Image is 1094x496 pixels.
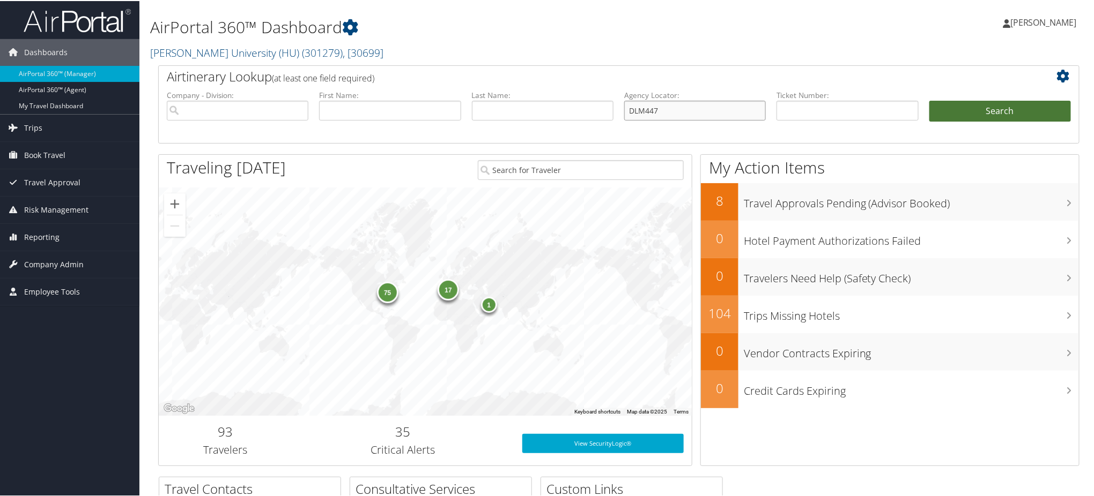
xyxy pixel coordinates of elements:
div: 1 [481,295,497,311]
button: Zoom in [164,192,186,214]
div: 17 [438,278,459,299]
h3: Travelers [167,441,284,456]
h2: 104 [701,303,738,321]
h3: Critical Alerts [300,441,506,456]
span: Reporting [24,223,60,250]
span: Company Admin [24,250,84,277]
button: Zoom out [164,214,186,236]
span: Map data ©2025 [627,408,667,414]
a: 0Hotel Payment Authorizations Failed [701,220,1079,257]
h1: Traveling [DATE] [167,155,286,178]
a: Open this area in Google Maps (opens a new window) [161,401,197,415]
a: [PERSON_NAME] University (HU) [150,44,383,59]
label: Company - Division: [167,89,308,100]
span: [PERSON_NAME] [1010,16,1077,27]
h2: 0 [701,266,738,284]
span: Employee Tools [24,277,80,304]
span: Dashboards [24,38,68,65]
span: Trips [24,114,42,140]
h3: Travel Approvals Pending (Advisor Booked) [744,190,1079,210]
span: Book Travel [24,141,65,168]
a: View SecurityLogic® [522,433,684,452]
a: 0Credit Cards Expiring [701,370,1079,407]
a: [PERSON_NAME] [1003,5,1088,37]
a: 104Trips Missing Hotels [701,295,1079,332]
h3: Hotel Payment Authorizations Failed [744,227,1079,247]
label: Last Name: [472,89,613,100]
button: Keyboard shortcuts [574,407,620,415]
a: Terms (opens in new tab) [674,408,689,414]
div: 75 [377,281,398,302]
h2: Airtinerary Lookup [167,66,994,85]
h2: 93 [167,422,284,440]
img: airportal-logo.png [24,7,131,32]
h3: Trips Missing Hotels [744,302,1079,322]
span: Risk Management [24,196,88,222]
label: Ticket Number: [777,89,918,100]
h1: AirPortal 360™ Dashboard [150,15,775,37]
h2: 8 [701,191,738,209]
button: Search [929,100,1071,121]
label: First Name: [319,89,461,100]
a: 0Travelers Need Help (Safety Check) [701,257,1079,295]
a: 8Travel Approvals Pending (Advisor Booked) [701,182,1079,220]
h3: Credit Cards Expiring [744,377,1079,397]
span: Travel Approval [24,168,80,195]
input: Search for Traveler [478,159,684,179]
h2: 0 [701,341,738,359]
h3: Vendor Contracts Expiring [744,340,1079,360]
h3: Travelers Need Help (Safety Check) [744,265,1079,285]
span: , [ 30699 ] [343,44,383,59]
h2: 35 [300,422,506,440]
h2: 0 [701,228,738,246]
span: ( 301279 ) [302,44,343,59]
h1: My Action Items [701,155,1079,178]
img: Google [161,401,197,415]
label: Agency Locator: [624,89,766,100]
span: (at least one field required) [272,71,374,83]
h2: 0 [701,378,738,396]
a: 0Vendor Contracts Expiring [701,332,1079,370]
